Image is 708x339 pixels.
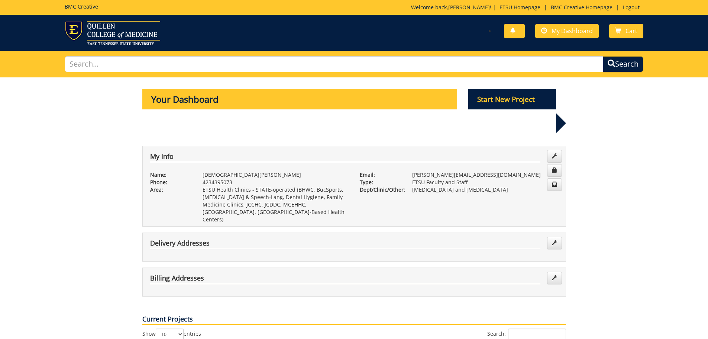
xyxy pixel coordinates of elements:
[150,171,191,179] p: Name:
[203,186,349,223] p: ETSU Health Clinics - STATE-operated (BHWC, BucSports, [MEDICAL_DATA] & Speech-Lang, Dental Hygie...
[496,4,544,11] a: ETSU Homepage
[603,56,643,72] button: Search
[65,21,160,45] img: ETSU logo
[412,179,558,186] p: ETSU Faculty and Staff
[552,27,593,35] span: My Dashboard
[360,171,401,179] p: Email:
[65,4,98,9] h5: BMC Creative
[412,186,558,194] p: [MEDICAL_DATA] and [MEDICAL_DATA]
[547,4,616,11] a: BMC Creative Homepage
[547,150,562,163] a: Edit Info
[547,272,562,284] a: Edit Addresses
[535,24,599,38] a: My Dashboard
[619,4,643,11] a: Logout
[547,164,562,177] a: Change Password
[448,4,490,11] a: [PERSON_NAME]
[203,171,349,179] p: [DEMOGRAPHIC_DATA][PERSON_NAME]
[547,178,562,191] a: Change Communication Preferences
[412,171,558,179] p: [PERSON_NAME][EMAIL_ADDRESS][DOMAIN_NAME]
[203,179,349,186] p: 4234395073
[360,186,401,194] p: Dept/Clinic/Other:
[142,89,458,109] p: Your Dashboard
[150,186,191,194] p: Area:
[609,24,643,38] a: Cart
[411,4,643,11] p: Welcome back, ! | | |
[360,179,401,186] p: Type:
[468,89,556,109] p: Start New Project
[65,56,604,72] input: Search...
[150,240,540,249] h4: Delivery Addresses
[547,237,562,249] a: Edit Addresses
[468,96,556,103] a: Start New Project
[142,314,566,325] p: Current Projects
[150,275,540,284] h4: Billing Addresses
[150,179,191,186] p: Phone:
[150,153,540,163] h4: My Info
[625,27,637,35] span: Cart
